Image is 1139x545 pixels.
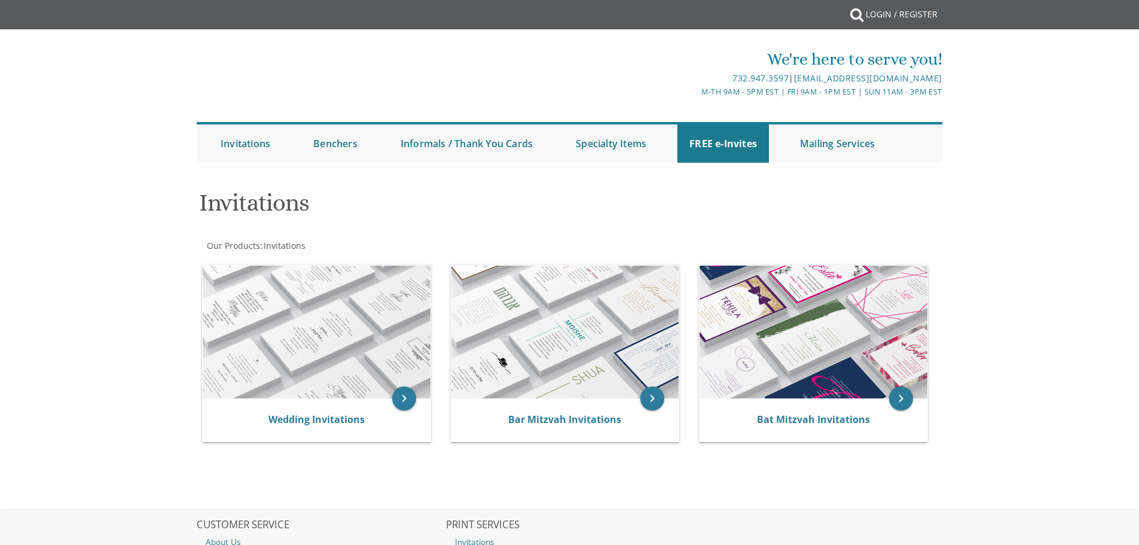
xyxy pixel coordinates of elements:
a: Invitations [209,124,282,163]
img: Bar Mitzvah Invitations [451,266,679,398]
a: Bar Mitzvah Invitations [508,413,621,426]
a: [EMAIL_ADDRESS][DOMAIN_NAME] [794,72,942,84]
div: | [446,71,942,86]
a: Specialty Items [564,124,658,163]
a: keyboard_arrow_right [640,386,664,410]
span: Invitations [264,240,306,251]
a: keyboard_arrow_right [392,386,416,410]
h2: PRINT SERVICES [446,519,694,531]
a: Benchers [301,124,370,163]
a: FREE e-Invites [677,124,769,163]
div: : [197,240,570,252]
a: Invitations [262,240,306,251]
img: Bat Mitzvah Invitations [700,266,927,398]
a: Informals / Thank You Cards [389,124,545,163]
a: Bat Mitzvah Invitations [757,413,870,426]
a: Our Products [206,240,260,251]
div: We're here to serve you! [446,47,942,71]
a: 732.947.3597 [732,72,789,84]
a: Mailing Services [788,124,887,163]
h1: Invitations [199,190,687,225]
div: M-Th 9am - 5pm EST | Fri 9am - 1pm EST | Sun 11am - 3pm EST [446,86,942,98]
h2: CUSTOMER SERVICE [197,519,444,531]
a: keyboard_arrow_right [889,386,913,410]
img: Wedding Invitations [203,266,430,398]
a: Wedding Invitations [268,413,365,426]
